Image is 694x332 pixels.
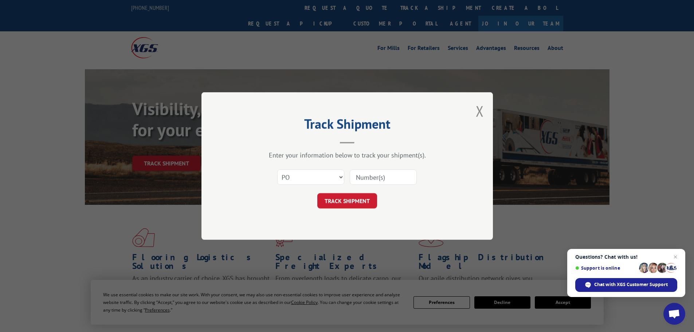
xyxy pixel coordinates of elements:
[350,169,417,185] input: Number(s)
[238,119,456,133] h2: Track Shipment
[317,193,377,208] button: TRACK SHIPMENT
[594,281,668,288] span: Chat with XGS Customer Support
[238,151,456,159] div: Enter your information below to track your shipment(s).
[575,254,677,260] span: Questions? Chat with us!
[663,303,685,325] div: Open chat
[575,278,677,292] div: Chat with XGS Customer Support
[575,265,636,271] span: Support is online
[671,253,680,261] span: Close chat
[476,101,484,121] button: Close modal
